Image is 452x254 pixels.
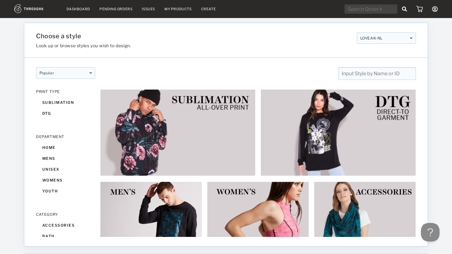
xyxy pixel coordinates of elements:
div: CATEGORY [36,212,95,217]
h3: Look up or browse styles you wish to design. [36,43,352,48]
div: LOVEAK-NL [357,32,416,44]
a: Pending Orders [99,7,132,11]
div: home [36,142,95,153]
div: mens [36,153,95,164]
input: Input Style by Name or ID [338,67,416,80]
a: Dashboard [67,7,90,11]
div: dtg [36,108,95,119]
a: Create [201,7,216,11]
div: PRINT TYPE [36,89,95,94]
div: womens [36,175,95,186]
div: DEPARTMENT [36,134,95,139]
img: 2e253fe2-a06e-4c8d-8f72-5695abdd75b9.jpg [261,89,416,176]
input: Search Order # [344,4,397,14]
img: logo.1c10ca64.svg [14,4,57,13]
img: 6ec95eaf-68e2-44b2-82ac-2cbc46e75c33.jpg [100,89,256,176]
div: accessories [36,220,95,231]
div: bath [36,231,95,242]
div: unisex [36,164,95,175]
iframe: Toggle Customer Support [421,223,440,242]
h1: Choose a style [36,32,352,40]
img: icon_cart.dab5cea1.svg [416,6,423,12]
div: youth [36,186,95,196]
a: Issues [142,7,155,11]
div: popular [36,67,95,79]
div: sublimation [36,97,95,108]
a: My Products [164,7,192,11]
